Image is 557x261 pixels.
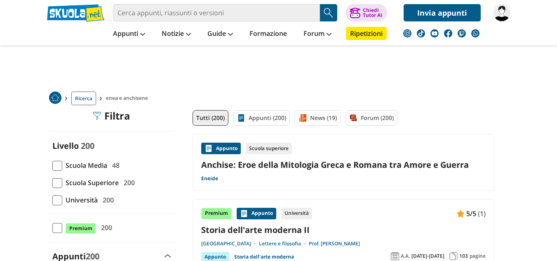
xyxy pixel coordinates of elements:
[52,140,79,151] label: Livello
[404,4,481,21] a: Invia appunti
[449,252,458,260] img: Pagine
[62,160,107,171] span: Scuola Media
[363,8,382,18] div: Chiedi Tutor AI
[281,208,312,219] div: Università
[240,209,248,218] img: Appunti contenuto
[444,29,452,38] img: facebook
[309,240,360,247] a: Prof. [PERSON_NAME]
[493,4,510,21] img: annadettori
[205,27,235,42] a: Guide
[259,240,309,247] a: Lettere e filosofia
[237,114,245,122] img: Appunti filtro contenuto
[99,195,114,205] span: 200
[201,159,486,170] a: Anchise: Eroe della Mitologia Greca e Romana tra Amore e Guerra
[204,144,213,153] img: Appunti contenuto
[298,114,307,122] img: News filtro contenuto
[233,110,290,126] a: Appunti (200)
[109,160,120,171] span: 48
[193,110,228,126] a: Tutti (200)
[98,222,112,233] span: 200
[201,240,259,247] a: [GEOGRAPHIC_DATA]
[295,110,341,126] a: News (19)
[403,29,411,38] img: instagram
[120,177,135,188] span: 200
[459,253,468,259] span: 103
[247,27,289,42] a: Formazione
[160,27,193,42] a: Notizie
[346,27,387,40] a: Ripetizioni
[417,29,425,38] img: tiktok
[322,7,335,19] img: Cerca appunti, riassunti o versioni
[401,253,410,259] span: A.A.
[201,208,232,219] div: Premium
[456,209,465,218] img: Appunti contenuto
[349,114,357,122] img: Forum filtro contenuto
[62,177,119,188] span: Scuola Superiore
[246,143,292,154] div: Scuola superiore
[201,175,218,182] a: Eneide
[471,29,479,38] img: WhatsApp
[237,208,276,219] div: Appunto
[470,253,486,259] span: pagine
[93,110,130,122] div: Filtra
[391,252,399,260] img: Anno accademico
[430,29,439,38] img: youtube
[301,27,334,42] a: Forum
[62,195,98,205] span: Università
[201,143,241,154] div: Appunto
[165,254,171,258] img: Apri e chiudi sezione
[49,92,61,104] img: Home
[49,92,61,105] a: Home
[411,253,444,259] span: [DATE]-[DATE]
[66,223,96,234] span: Premium
[93,112,101,120] img: Filtra filtri mobile
[71,92,96,105] a: Ricerca
[466,208,476,219] span: 5/5
[345,4,387,21] button: ChiediTutor AI
[345,110,397,126] a: Forum (200)
[458,29,466,38] img: twitch
[106,92,151,105] span: enea e anchisene
[320,4,337,21] button: Search Button
[201,224,486,235] a: Storia dell'arte moderna II
[113,4,320,21] input: Cerca appunti, riassunti o versioni
[478,208,486,219] span: (1)
[81,140,94,151] span: 200
[111,27,147,42] a: Appunti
